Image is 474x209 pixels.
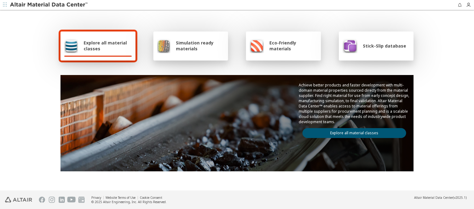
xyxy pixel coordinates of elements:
[414,195,467,200] div: (v2025.1)
[299,82,410,124] p: Achieve better products and faster development with multi-domain material properties sourced dire...
[5,197,32,203] img: Altair Engineering
[10,2,89,8] img: Altair Material Data Center
[343,38,357,53] img: Stick-Slip database
[363,43,406,49] span: Stick-Slip database
[84,40,132,52] span: Explore all material classes
[176,40,224,52] span: Simulation ready materials
[140,195,162,200] a: Cookie Consent
[302,128,406,138] a: Explore all material classes
[250,38,264,53] img: Eco-Friendly materials
[64,38,78,53] img: Explore all material classes
[269,40,317,52] span: Eco-Friendly materials
[91,195,101,200] a: Privacy
[106,195,135,200] a: Website Terms of Use
[157,38,170,53] img: Simulation ready materials
[91,200,167,204] div: © 2025 Altair Engineering, Inc. All Rights Reserved.
[414,195,453,200] span: Altair Material Data Center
